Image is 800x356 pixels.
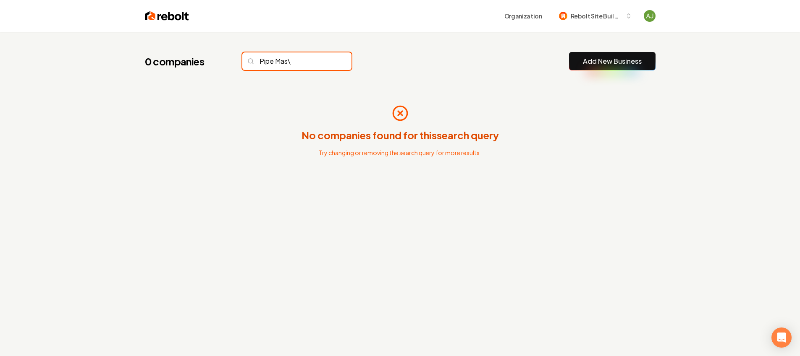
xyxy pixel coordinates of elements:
[559,12,567,20] img: Rebolt Site Builder
[644,10,656,22] img: AJ Nimeh
[583,56,642,66] a: Add New Business
[242,52,351,70] input: Search...
[319,148,481,157] p: Try changing or removing the search query for more results.
[145,55,226,68] h1: 0 companies
[499,8,547,23] button: Organization
[302,128,499,142] p: No companies found for this search query
[571,12,622,21] span: Rebolt Site Builder
[569,52,656,70] button: Add New Business
[771,327,792,348] div: Open Intercom Messenger
[644,10,656,22] button: Open user button
[145,10,189,22] img: Rebolt Logo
